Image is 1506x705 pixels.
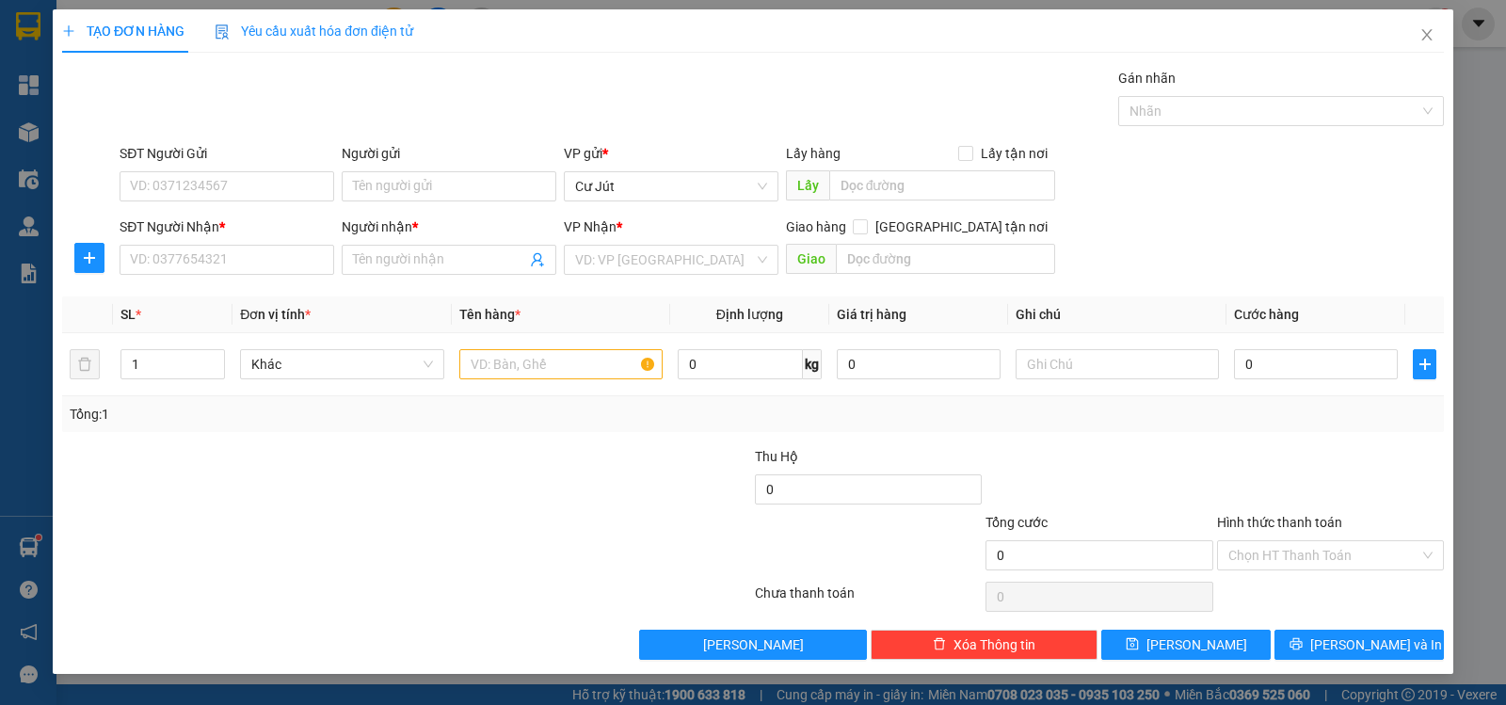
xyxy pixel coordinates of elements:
[122,84,313,106] div: A CHÍNH
[459,349,663,379] input: VD: Bàn, Ghế
[122,16,313,84] div: Dãy 4-B15 bến xe [GEOGRAPHIC_DATA]
[122,18,168,38] span: Nhận:
[1101,630,1271,660] button: save[PERSON_NAME]
[70,404,583,425] div: Tổng: 1
[16,16,109,39] div: Cư Jút
[639,630,866,660] button: [PERSON_NAME]
[575,172,767,200] span: Cư Jút
[803,349,822,379] span: kg
[459,307,521,322] span: Tên hàng
[120,143,334,164] div: SĐT Người Gửi
[786,146,841,161] span: Lấy hàng
[1146,634,1247,655] span: [PERSON_NAME]
[1310,634,1442,655] span: [PERSON_NAME] và In
[1217,515,1342,530] label: Hình thức thanh toán
[16,18,45,38] span: Gửi:
[564,219,617,234] span: VP Nhận
[1274,630,1444,660] button: printer[PERSON_NAME] và In
[1234,307,1299,322] span: Cước hàng
[786,170,829,200] span: Lấy
[836,244,1056,274] input: Dọc đường
[786,244,836,274] span: Giao
[1414,357,1435,372] span: plus
[530,252,545,267] span: user-add
[1118,71,1176,86] label: Gán nhãn
[251,350,432,378] span: Khác
[342,216,556,237] div: Người nhận
[755,449,798,464] span: Thu Hộ
[868,216,1055,237] span: [GEOGRAPHIC_DATA] tận nơi
[70,349,100,379] button: delete
[240,307,311,322] span: Đơn vị tính
[1126,637,1139,652] span: save
[75,250,104,265] span: plus
[1419,27,1434,42] span: close
[62,24,184,39] span: TẠO ĐƠN HÀNG
[786,219,846,234] span: Giao hàng
[703,634,804,655] span: [PERSON_NAME]
[215,24,413,39] span: Yêu cầu xuất hóa đơn điện tử
[1008,296,1226,333] th: Ghi chú
[120,307,136,322] span: SL
[716,307,783,322] span: Định lượng
[871,630,1097,660] button: deleteXóa Thông tin
[1016,349,1219,379] input: Ghi Chú
[342,143,556,164] div: Người gửi
[62,24,75,38] span: plus
[564,143,778,164] div: VP gửi
[74,243,104,273] button: plus
[973,143,1055,164] span: Lấy tận nơi
[837,307,906,322] span: Giá trị hàng
[1413,349,1436,379] button: plus
[753,583,984,616] div: Chưa thanh toán
[1401,9,1453,62] button: Close
[837,349,1001,379] input: 0
[120,216,334,237] div: SĐT Người Nhận
[1290,637,1303,652] span: printer
[985,515,1048,530] span: Tổng cước
[829,170,1056,200] input: Dọc đường
[933,637,946,652] span: delete
[215,24,230,40] img: icon
[122,106,313,133] div: 0968498643
[953,634,1035,655] span: Xóa Thông tin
